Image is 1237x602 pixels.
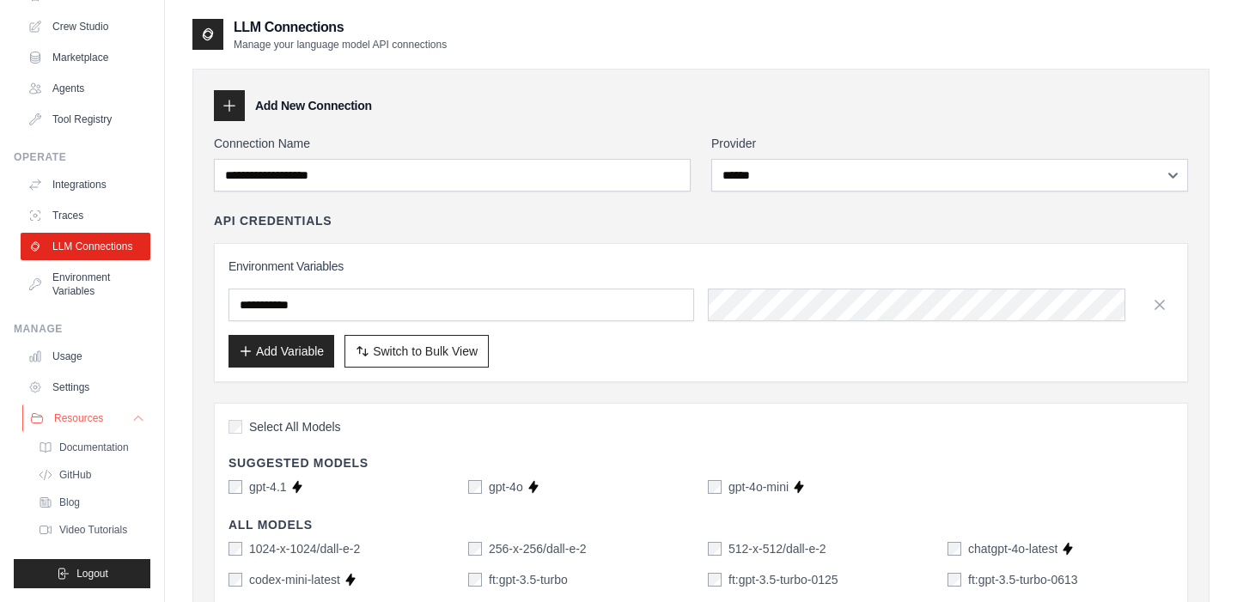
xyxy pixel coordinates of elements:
[76,567,108,581] span: Logout
[229,480,242,494] input: gpt-4.1
[21,13,150,40] a: Crew Studio
[728,571,838,588] label: ft:gpt-3.5-turbo-0125
[468,573,482,587] input: ft:gpt-3.5-turbo
[21,264,150,305] a: Environment Variables
[21,233,150,260] a: LLM Connections
[59,523,127,537] span: Video Tutorials
[968,540,1057,557] label: chatgpt-4o-latest
[249,418,341,435] span: Select All Models
[59,496,80,509] span: Blog
[728,540,826,557] label: 512-x-512/dall-e-2
[229,258,1173,275] h3: Environment Variables
[373,343,478,360] span: Switch to Bulk View
[249,540,360,557] label: 1024-x-1024/dall-e-2
[234,38,447,52] p: Manage your language model API connections
[54,411,103,425] span: Resources
[708,542,722,556] input: 512-x-512/dall-e-2
[234,17,447,38] h2: LLM Connections
[249,571,340,588] label: codex-mini-latest
[214,212,332,229] h4: API Credentials
[21,44,150,71] a: Marketplace
[14,150,150,164] div: Operate
[708,480,722,494] input: gpt-4o-mini
[948,542,961,556] input: chatgpt-4o-latest
[31,463,150,487] a: GitHub
[229,516,1173,533] h4: All Models
[708,573,722,587] input: ft:gpt-3.5-turbo-0125
[711,135,1188,152] label: Provider
[21,374,150,401] a: Settings
[31,490,150,514] a: Blog
[255,97,372,114] h3: Add New Connection
[229,420,242,434] input: Select All Models
[59,468,91,482] span: GitHub
[948,573,961,587] input: ft:gpt-3.5-turbo-0613
[21,75,150,102] a: Agents
[22,404,152,432] button: Resources
[728,478,789,496] label: gpt-4o-mini
[14,559,150,588] button: Logout
[229,542,242,556] input: 1024-x-1024/dall-e-2
[468,480,482,494] input: gpt-4o
[968,571,1078,588] label: ft:gpt-3.5-turbo-0613
[21,171,150,198] a: Integrations
[21,106,150,133] a: Tool Registry
[31,435,150,459] a: Documentation
[59,441,129,454] span: Documentation
[21,202,150,229] a: Traces
[344,335,489,368] button: Switch to Bulk View
[489,478,523,496] label: gpt-4o
[31,518,150,542] a: Video Tutorials
[489,540,587,557] label: 256-x-256/dall-e-2
[214,135,691,152] label: Connection Name
[489,571,568,588] label: ft:gpt-3.5-turbo
[229,335,334,368] button: Add Variable
[249,478,287,496] label: gpt-4.1
[21,343,150,370] a: Usage
[229,454,1173,471] h4: Suggested Models
[14,322,150,336] div: Manage
[229,573,242,587] input: codex-mini-latest
[468,542,482,556] input: 256-x-256/dall-e-2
